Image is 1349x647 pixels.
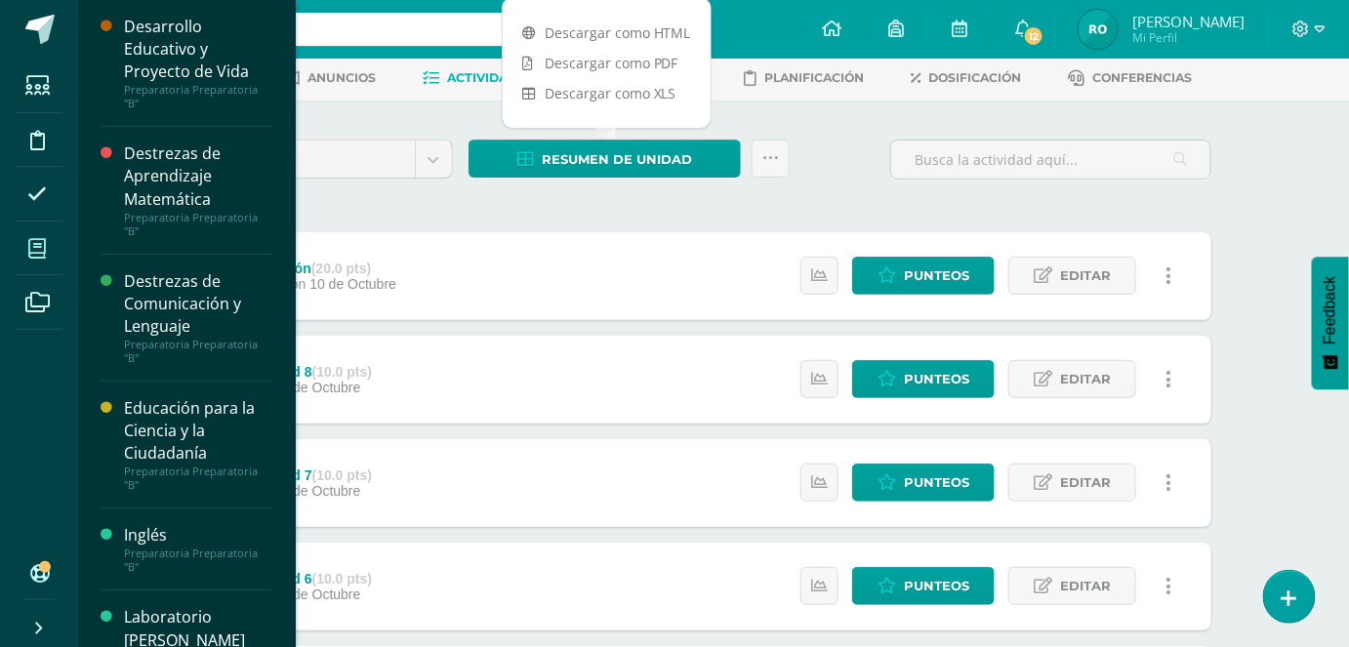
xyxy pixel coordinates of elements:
a: Conferencias [1069,62,1193,94]
div: Preparatoria Preparatoria "B" [124,338,272,365]
span: Editar [1060,568,1111,604]
span: 12 [1023,25,1044,47]
span: 03 de Octubre [274,483,361,499]
a: Punteos [852,360,995,398]
span: Planificación [765,70,865,85]
span: Editar [1060,361,1111,397]
button: Feedback - Mostrar encuesta [1312,257,1349,389]
div: Preparatoria Preparatoria "B" [124,211,272,238]
a: Actividades [424,62,534,94]
a: Educación para la Ciencia y la CiudadaníaPreparatoria Preparatoria "B" [124,397,272,492]
span: Conferencias [1093,70,1193,85]
div: Preparatoria Preparatoria "B" [124,465,272,492]
strong: (10.0 pts) [312,467,372,483]
div: Preparatoria Preparatoria "B" [124,83,272,110]
div: Inglés [124,524,272,546]
span: Unidad 5 [231,141,400,178]
span: Editar [1060,258,1111,294]
span: Mi Perfil [1132,29,1245,46]
a: Punteos [852,464,995,502]
span: Punteos [904,258,969,294]
a: InglésPreparatoria Preparatoria "B" [124,524,272,574]
span: Resumen de unidad [542,142,692,178]
span: Punteos [904,465,969,501]
span: 10 de Octubre [274,380,361,395]
span: [PERSON_NAME] [1132,12,1245,31]
input: Busca la actividad aquí... [891,141,1210,179]
a: Destrezas de Aprendizaje MatemáticaPreparatoria Preparatoria "B" [124,142,272,237]
div: Desarrollo Educativo y Proyecto de Vida [124,16,272,83]
img: 5cd2b1b199685d6bfa81a6a537dcbf1c.png [1079,10,1118,49]
div: Destrezas de Comunicación y Lenguaje [124,270,272,338]
span: Actividades [448,70,534,85]
div: Actividad 7 [239,467,372,483]
a: Desarrollo Educativo y Proyecto de VidaPreparatoria Preparatoria "B" [124,16,272,110]
a: Descargar como HTML [503,18,711,48]
span: 10 de Octubre [309,276,396,292]
strong: (20.0 pts) [311,261,371,276]
div: Destrezas de Aprendizaje Matemática [124,142,272,210]
div: Actividad 8 [239,364,372,380]
a: Descargar como XLS [503,78,711,108]
span: 03 de Octubre [274,586,361,602]
a: Punteos [852,567,995,605]
a: Punteos [852,257,995,295]
a: Planificación [745,62,865,94]
a: Descargar como PDF [503,48,711,78]
span: Feedback [1322,276,1339,344]
div: Actividad 6 [239,571,372,586]
div: Educación para la Ciencia y la Ciudadanía [124,397,272,465]
span: Punteos [904,361,969,397]
strong: (10.0 pts) [312,571,372,586]
a: Dosificación [912,62,1022,94]
a: Resumen de unidad [469,140,741,178]
a: Anuncios [282,62,377,94]
span: Dosificación [929,70,1022,85]
span: Punteos [904,568,969,604]
a: Unidad 5 [217,141,452,178]
div: Evaluación [239,261,396,276]
span: Anuncios [308,70,377,85]
div: Preparatoria Preparatoria "B" [124,546,272,574]
span: Editar [1060,465,1111,501]
input: Busca un usuario... [91,13,530,46]
strong: (10.0 pts) [312,364,372,380]
a: Destrezas de Comunicación y LenguajePreparatoria Preparatoria "B" [124,270,272,365]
